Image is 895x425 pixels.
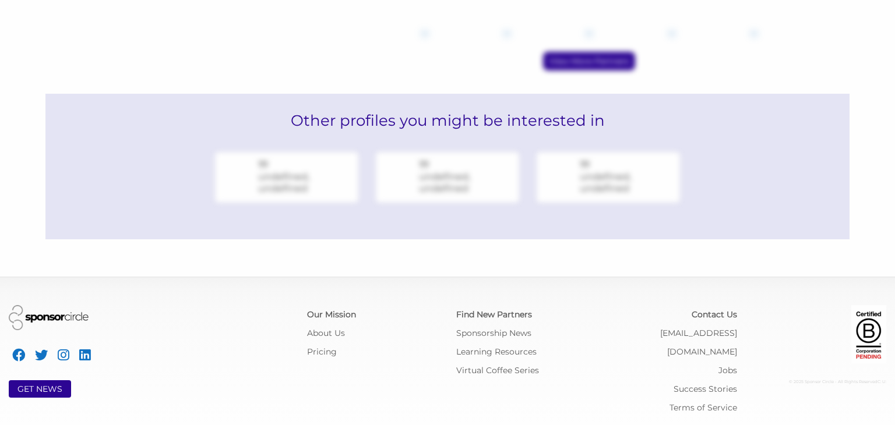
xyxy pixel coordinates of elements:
[45,94,850,147] h2: Other profiles you might be interested in
[718,365,737,376] a: Jobs
[670,402,737,413] a: Terms of Service
[660,328,737,357] a: [EMAIL_ADDRESS][DOMAIN_NAME]
[456,346,537,357] a: Learning Resources
[456,328,531,338] a: Sponsorship News
[456,309,532,320] a: Find New Partners
[755,373,886,391] div: © 2025 Sponsor Circle - All Rights Reserved
[456,365,539,376] a: Virtual Coffee Series
[17,384,62,394] a: GET NEWS
[9,305,89,330] img: Sponsor Circle Logo
[307,309,356,320] a: Our Mission
[878,379,886,384] span: C: U:
[674,384,737,394] a: Success Stories
[851,305,886,363] img: Certified Corporation Pending Logo
[307,328,345,338] a: About Us
[307,346,337,357] a: Pricing
[692,309,737,320] a: Contact Us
